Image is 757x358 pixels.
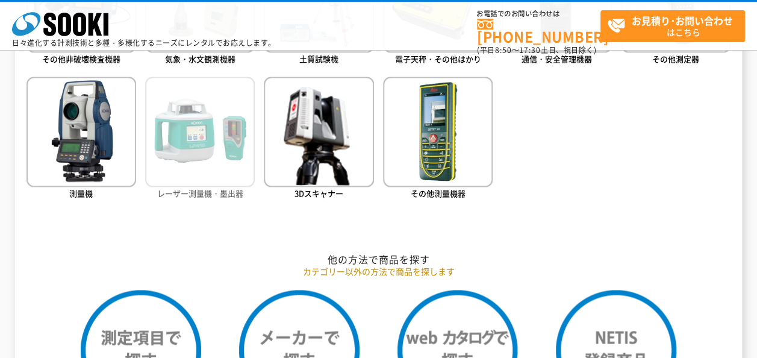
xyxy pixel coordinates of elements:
a: 3Dスキャナー [264,77,373,201]
span: はこちら [607,11,744,41]
a: [PHONE_NUMBER] [477,19,600,43]
span: その他測量機器 [411,187,466,199]
p: 日々進化する計測技術と多種・多様化するニーズにレンタルでお応えします。 [12,39,276,46]
img: レーザー測量機・墨出器 [145,77,255,186]
span: 3Dスキャナー [294,187,343,199]
span: 通信・安全管理機器 [522,53,592,64]
span: レーザー測量機・墨出器 [157,187,243,199]
img: 3Dスキャナー [264,77,373,186]
span: 8:50 [495,45,512,55]
span: 電子天秤・その他はかり [395,53,481,64]
span: その他測定器 [652,53,699,64]
h2: 他の方法で商品を探す [26,253,731,266]
a: その他測量機器 [383,77,493,201]
span: 気象・水文観測機器 [165,53,235,64]
span: 土質試験機 [299,53,338,64]
span: その他非破壊検査機器 [42,53,120,64]
img: その他測量機器 [383,77,493,186]
a: お見積り･お問い合わせはこちら [600,10,745,42]
span: 測量機 [69,187,93,199]
strong: お見積り･お問い合わせ [632,13,733,28]
span: お電話でのお問い合わせは [477,10,600,17]
img: 測量機 [26,77,136,186]
a: 測量機 [26,77,136,201]
a: レーザー測量機・墨出器 [145,77,255,201]
span: (平日 ～ 土日、祝日除く) [477,45,596,55]
span: 17:30 [519,45,541,55]
p: カテゴリー以外の方法で商品を探します [26,265,731,278]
